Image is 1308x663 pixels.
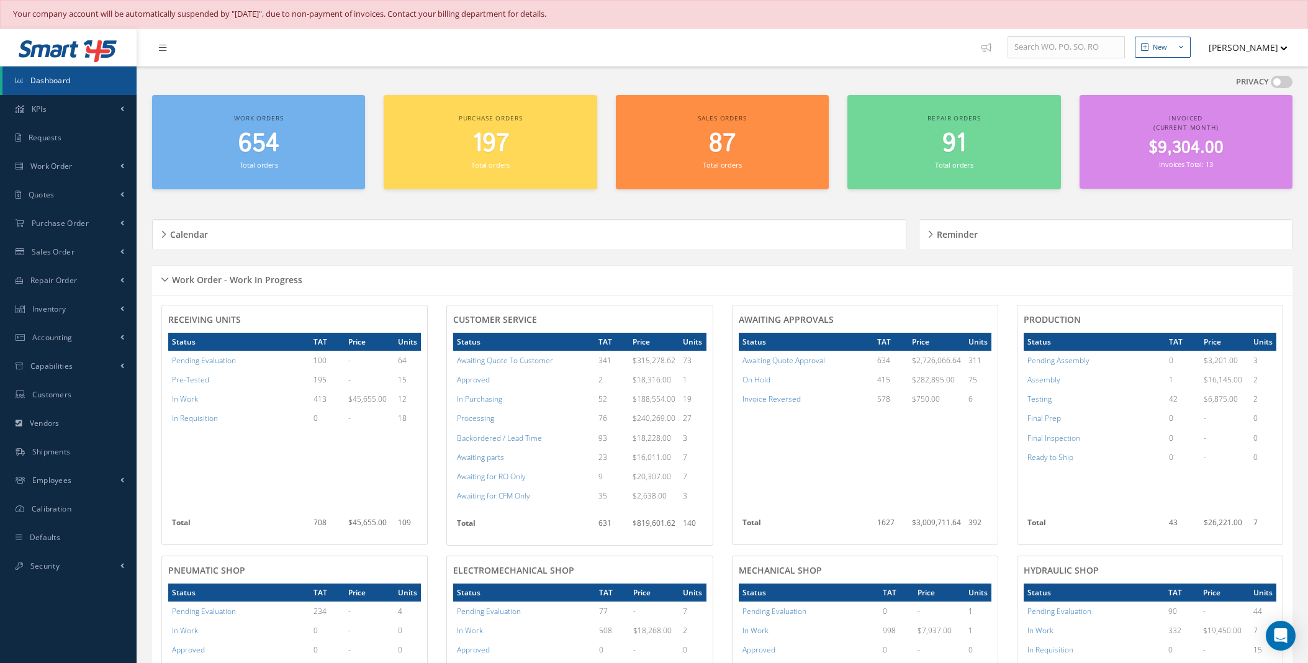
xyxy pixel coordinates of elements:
span: - [918,606,920,616]
td: 708 [310,513,345,538]
th: TAT [1165,333,1200,351]
td: 392 [965,513,991,538]
span: $18,268.00 [633,625,672,636]
th: Status [1024,584,1165,602]
a: Pending Evaluation [172,606,236,616]
a: In Work [1027,625,1053,636]
td: 634 [873,351,908,370]
td: 0 [1165,448,1200,467]
th: TAT [595,333,629,351]
a: Invoice Reversed [742,394,801,404]
th: Status [453,333,594,351]
td: 9 [595,467,629,486]
th: TAT [879,584,914,602]
td: 1 [965,602,991,621]
span: Vendors [30,418,60,428]
span: - [633,644,636,655]
a: Approved [172,644,205,655]
td: 93 [595,428,629,448]
a: Awaiting for CFM Only [457,490,530,501]
span: - [1203,606,1206,616]
span: Sales Order [32,246,74,257]
td: 35 [595,486,629,505]
span: Customers [32,389,72,400]
div: Open Intercom Messenger [1266,621,1296,651]
td: 1 [1165,370,1200,389]
span: $26,221.00 [1204,517,1242,528]
td: 1627 [873,513,908,538]
td: 0 [1165,428,1200,448]
a: Pending Evaluation [742,606,806,616]
span: $750.00 [912,394,940,404]
td: 76 [595,408,629,428]
td: 7 [1250,513,1276,538]
td: 1 [965,621,991,640]
td: 77 [595,602,630,621]
span: Repair Order [30,275,78,286]
h4: ELECTROMECHANICAL SHOP [453,566,706,576]
a: Approved [457,374,490,385]
th: Status [168,333,310,351]
td: 2 [1250,370,1276,389]
td: 341 [595,351,629,370]
th: TAT [1165,584,1199,602]
td: 7 [679,467,706,486]
span: Repair orders [927,114,980,122]
span: (Current Month) [1153,123,1219,132]
td: 0 [965,640,991,659]
td: 0 [1250,428,1276,448]
a: In Work [742,625,769,636]
span: - [348,625,351,636]
span: - [348,413,351,423]
th: TAT [873,333,908,351]
th: Price [914,584,964,602]
td: 311 [965,351,991,370]
th: Total [739,513,873,538]
a: Invoiced (Current Month) $9,304.00 Invoices Total: 13 [1080,95,1292,189]
span: Defaults [30,532,60,543]
a: Awaiting parts [457,452,504,462]
span: $315,278.62 [633,355,675,366]
a: Show Tips [975,29,1008,66]
a: Final Inspection [1027,433,1080,443]
a: Purchase orders 197 Total orders [384,95,597,190]
td: 18 [394,408,421,428]
a: Repair orders 91 Total orders [847,95,1060,190]
td: 0 [1250,408,1276,428]
td: 3 [679,486,706,505]
td: 6 [965,389,991,408]
th: Units [679,333,706,351]
a: Approved [457,644,490,655]
a: Assembly [1027,374,1060,385]
span: - [1204,433,1206,443]
label: PRIVACY [1236,76,1269,88]
td: 23 [595,448,629,467]
th: Units [394,333,421,351]
td: 413 [310,389,345,408]
h4: MECHANICAL SHOP [739,566,991,576]
a: Dashboard [2,66,137,95]
th: Price [345,584,394,602]
span: $16,011.00 [633,452,671,462]
td: 42 [1165,389,1200,408]
span: Capabilities [30,361,73,371]
td: 109 [394,513,421,538]
th: Units [394,584,421,602]
td: 195 [310,370,345,389]
span: $45,655.00 [348,394,387,404]
h4: RECEIVING UNITS [168,315,421,325]
span: - [348,374,351,385]
td: 73 [679,351,706,370]
span: - [348,606,351,616]
td: 0 [310,621,345,640]
td: 998 [879,621,914,640]
td: 0 [679,640,706,659]
a: In Work [172,625,198,636]
h5: Reminder [933,225,978,240]
td: 7 [679,448,706,467]
a: Pre-Tested [172,374,209,385]
a: Pending Evaluation [457,606,521,616]
button: New [1135,37,1191,58]
a: Awaiting Quote Approval [742,355,825,366]
h4: HYDRAULIC SHOP [1024,566,1276,576]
